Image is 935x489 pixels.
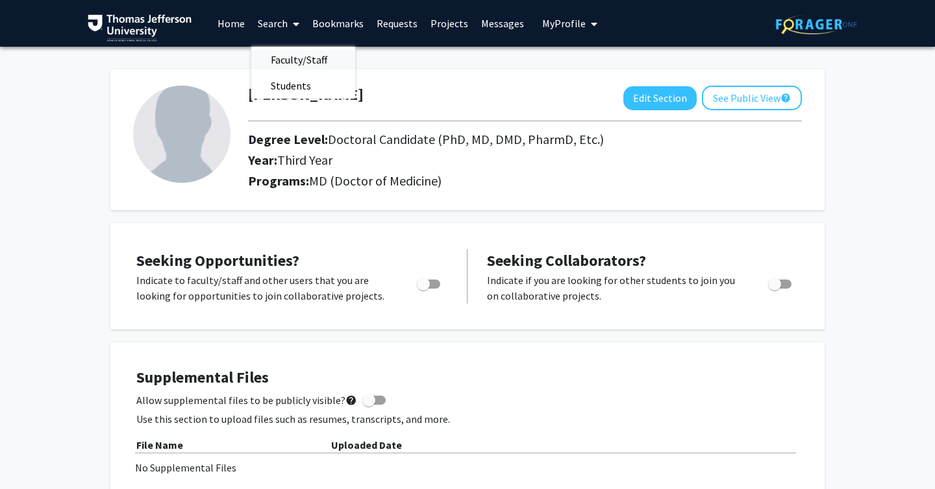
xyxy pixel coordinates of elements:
[251,47,347,73] span: Faculty/Staff
[136,368,799,387] h4: Supplemental Files
[248,173,802,189] h2: Programs:
[424,1,475,46] a: Projects
[776,14,857,34] img: ForagerOne Logo
[251,50,355,69] a: Faculty/Staff
[136,250,299,270] span: Seeking Opportunities?
[248,86,364,104] h1: [PERSON_NAME]
[763,272,799,292] div: Toggle
[135,460,800,475] div: No Supplemental Files
[248,132,708,147] h2: Degree Level:
[136,272,392,304] p: Indicate to faculty/staff and other users that you are looking for opportunities to join collabor...
[487,250,646,270] span: Seeking Collaborators?
[306,1,370,46] a: Bookmarks
[136,411,799,427] p: Use this section to upload files such as resumes, transcripts, and more.
[542,17,586,30] span: My Profile
[331,438,402,451] b: Uploaded Date
[623,86,697,110] button: Edit Section
[277,152,332,168] span: Third Year
[475,1,530,46] a: Messages
[702,86,802,110] button: See Public View
[136,392,357,408] span: Allow supplemental files to be publicly visible?
[136,438,183,451] b: File Name
[248,152,708,168] h2: Year:
[251,73,330,99] span: Students
[328,131,604,147] span: Doctoral Candidate (PhD, MD, DMD, PharmD, Etc.)
[780,90,791,106] mat-icon: help
[309,173,442,189] span: MD (Doctor of Medicine)
[370,1,424,46] a: Requests
[10,431,55,479] iframe: Chat
[412,272,447,292] div: Toggle
[211,1,251,46] a: Home
[251,76,355,95] a: Students
[251,1,306,46] a: Search
[345,392,357,408] mat-icon: help
[88,14,192,42] img: Thomas Jefferson University Logo
[487,272,743,304] p: Indicate if you are looking for other students to join you on collaborative projects.
[133,86,231,183] img: Profile Picture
